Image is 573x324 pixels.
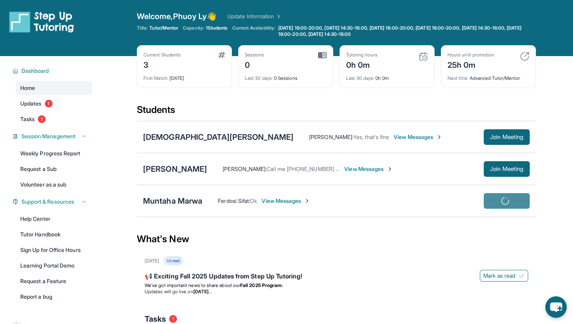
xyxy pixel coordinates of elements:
[143,164,207,174] div: [PERSON_NAME]
[436,134,442,140] img: Chevron-Right
[16,259,92,273] a: Learning Portal Demo
[149,25,178,31] span: Tutor/Mentor
[346,70,428,81] div: 0h 0m
[353,134,389,140] span: Yes, that's fine
[262,197,310,205] span: View Messages
[143,195,202,206] div: Muntaha Marwa
[183,25,204,31] span: Capacity:
[16,178,92,192] a: Volunteer as a sub
[145,289,528,295] li: Updates will go live on
[484,161,530,177] button: Join Meeting
[164,256,182,265] div: Unread
[274,12,282,20] img: Chevron Right
[227,12,282,20] a: Update Information
[18,198,87,206] button: Support & Resources
[16,274,92,288] a: Request a Feature
[143,52,180,58] div: Current Students
[518,273,525,279] img: Mark as read
[278,25,534,37] span: [DATE] 18:00-20:00, [DATE] 14:30-16:00, [DATE] 18:00-20:00, [DATE] 18:00-20:00, [DATE] 14:30-16:0...
[309,134,353,140] span: [PERSON_NAME] :
[344,165,393,173] span: View Messages
[245,52,264,58] div: Sessions
[143,132,294,143] div: [DEMOGRAPHIC_DATA][PERSON_NAME]
[18,132,87,140] button: Session Management
[304,198,310,204] img: Chevron-Right
[240,282,283,288] strong: Fall 2025 Program:
[346,58,377,70] div: 0h 0m
[145,282,240,288] span: We’ve got important news to share about our
[193,289,212,294] strong: [DATE]
[318,52,327,59] img: card
[267,166,396,172] span: Call me [PHONE_NUMBER] When you get a. Second
[206,25,228,31] span: 1 Students
[137,25,148,31] span: Title:
[218,52,225,58] img: card
[484,129,530,145] button: Join Meeting
[447,58,494,70] div: 25h 0m
[16,212,92,226] a: Help Center
[16,162,92,176] a: Request a Sub
[16,146,92,160] a: Weekly Progress Report
[21,198,74,206] span: Support & Resources
[137,11,216,22] span: Welcome, Phuoy Ly 👋
[447,70,529,81] div: Advanced Tutor/Mentor
[223,166,267,172] span: [PERSON_NAME] :
[490,167,523,171] span: Join Meeting
[218,197,250,204] span: Ferdosi Sifat :
[145,271,528,282] div: 📢 Exciting Fall 2025 Updates from Step Up Tutoring!
[277,25,536,37] a: [DATE] 18:00-20:00, [DATE] 14:30-16:00, [DATE] 18:00-20:00, [DATE] 18:00-20:00, [DATE] 14:30-16:0...
[143,58,180,70] div: 3
[480,270,528,282] button: Mark as read
[16,97,92,111] a: Updates1
[250,197,257,204] span: Ok
[137,222,536,256] div: What's New
[245,58,264,70] div: 0
[245,70,327,81] div: 0 Sessions
[9,11,74,33] img: logo
[21,132,76,140] span: Session Management
[16,81,92,95] a: Home
[16,112,92,126] a: Tasks1
[38,115,46,123] span: 1
[20,84,35,92] span: Home
[419,52,428,61] img: card
[169,315,177,323] span: 1
[16,227,92,241] a: Tutor Handbook
[18,67,87,75] button: Dashboard
[16,243,92,257] a: Sign Up for Office Hours
[20,100,42,107] span: Updates
[16,290,92,304] a: Report a bug
[394,133,442,141] span: View Messages
[545,296,567,318] button: chat-button
[145,258,159,264] div: [DATE]
[143,75,168,81] span: First Match :
[137,104,536,121] div: Students
[20,115,35,123] span: Tasks
[447,52,494,58] div: Hours until promotion
[346,52,377,58] div: Tutoring hours
[45,100,53,107] span: 1
[520,52,529,61] img: card
[483,272,515,280] span: Mark as read
[232,25,275,37] span: Current Availability:
[245,75,273,81] span: Last 30 days :
[490,135,523,139] span: Join Meeting
[447,75,469,81] span: Next title :
[21,67,49,75] span: Dashboard
[387,166,393,172] img: Chevron-Right
[143,70,225,81] div: [DATE]
[346,75,374,81] span: Last 30 days :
